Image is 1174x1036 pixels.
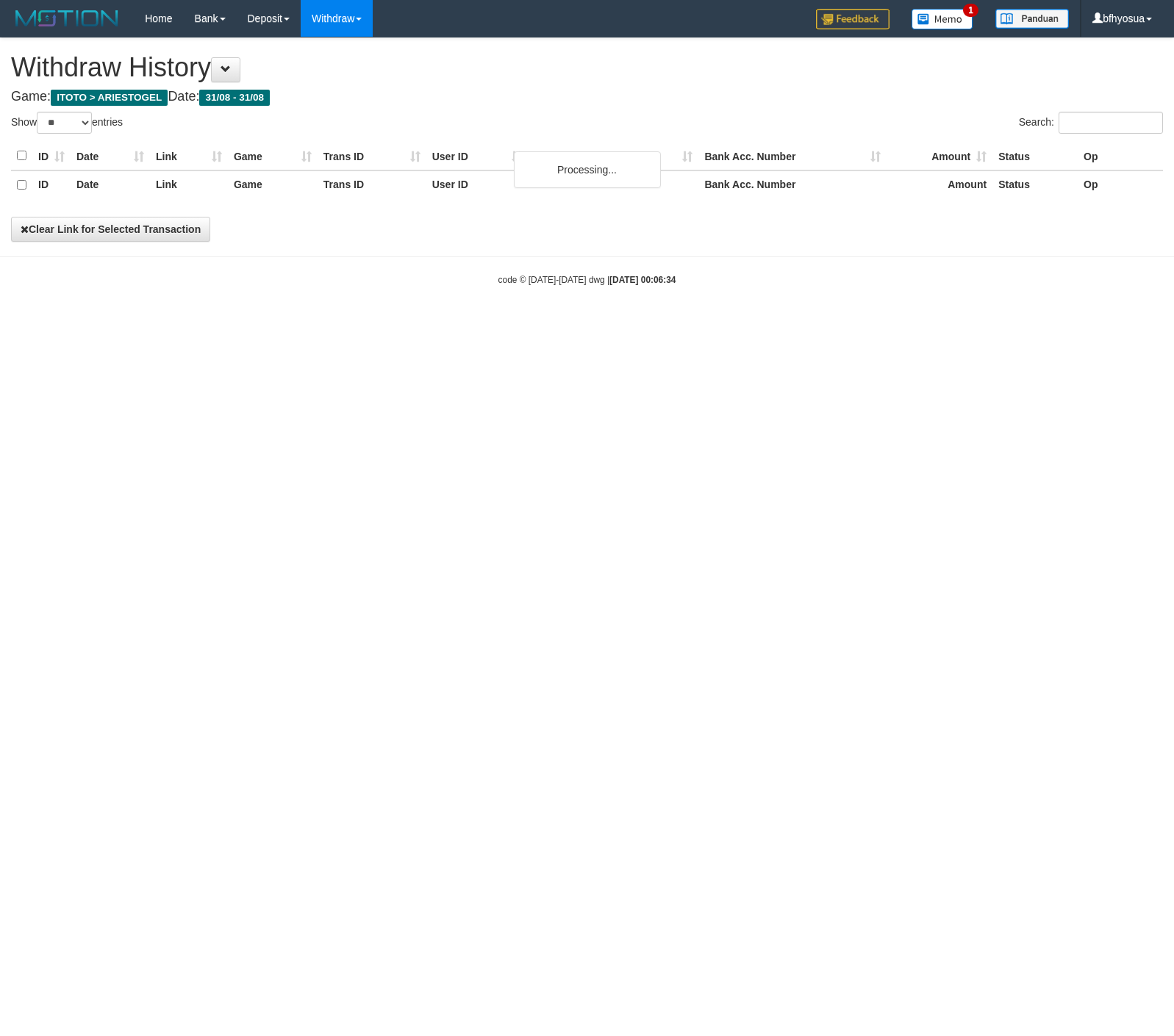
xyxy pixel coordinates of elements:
th: Date [71,170,150,199]
th: Date [71,142,150,170]
input: Search: [1059,112,1163,134]
th: User ID [426,142,528,170]
th: Amount [887,170,992,199]
th: ID [32,142,71,170]
th: Op [1078,170,1163,199]
th: Status [992,170,1078,199]
img: Button%20Memo.svg [912,9,973,29]
th: Bank Acc. Name [528,142,699,170]
span: 1 [963,4,978,17]
span: ITOTO > ARIESTOGEL [51,90,168,106]
th: Game [228,142,318,170]
div: Processing... [514,151,661,188]
label: Search: [1019,112,1163,134]
th: Amount [887,142,992,170]
th: Bank Acc. Number [698,142,887,170]
th: Status [992,142,1078,170]
h4: Game: Date: [11,90,1163,104]
h1: Withdraw History [11,53,1163,82]
span: 31/08 - 31/08 [199,90,270,106]
button: Clear Link for Selected Transaction [11,217,210,242]
th: User ID [426,170,528,199]
label: Show entries [11,112,123,134]
th: Link [150,170,228,199]
select: Showentries [37,112,92,134]
img: MOTION_logo.png [11,7,123,29]
th: Game [228,170,318,199]
img: panduan.png [995,9,1069,29]
th: Trans ID [318,142,426,170]
small: code © [DATE]-[DATE] dwg | [498,275,676,285]
th: Link [150,142,228,170]
th: ID [32,170,71,199]
th: Trans ID [318,170,426,199]
th: Op [1078,142,1163,170]
th: Bank Acc. Number [698,170,887,199]
strong: [DATE] 00:06:34 [609,275,676,285]
img: Feedback.jpg [816,9,890,29]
